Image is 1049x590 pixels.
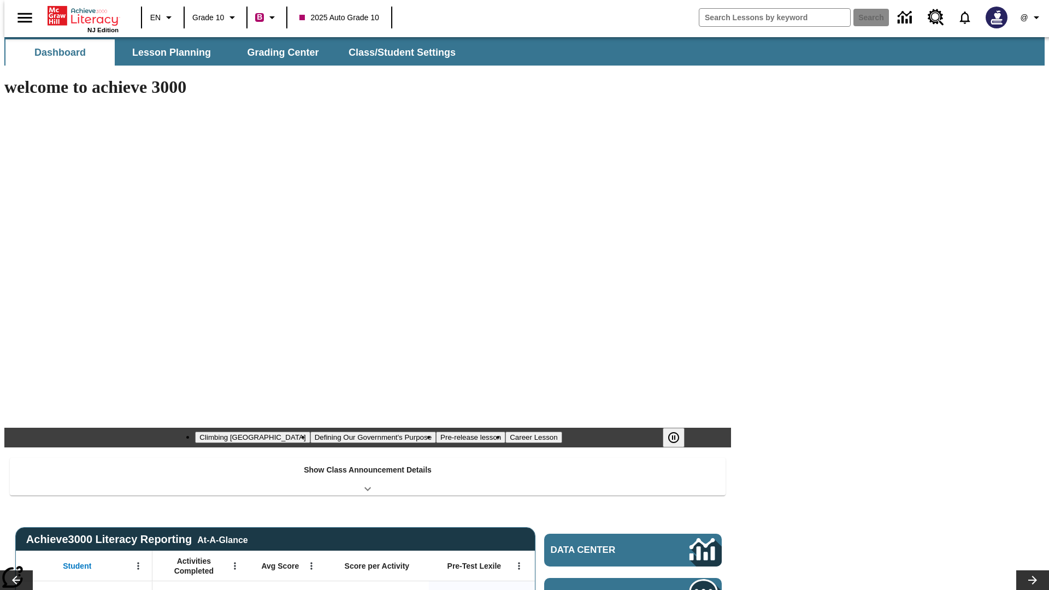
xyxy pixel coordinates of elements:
span: Score per Activity [345,561,410,571]
span: Pre-Test Lexile [447,561,502,571]
button: Profile/Settings [1014,8,1049,27]
button: Class/Student Settings [340,39,464,66]
button: Slide 2 Defining Our Government's Purpose [310,432,436,443]
button: Open Menu [227,558,243,574]
p: Show Class Announcement Details [304,464,432,476]
button: Open Menu [130,558,146,574]
a: Notifications [951,3,979,32]
span: EN [150,12,161,23]
a: Data Center [544,534,722,567]
input: search field [699,9,850,26]
img: Avatar [986,7,1007,28]
a: Resource Center, Will open in new tab [921,3,951,32]
div: Show Class Announcement Details [10,458,726,495]
span: 2025 Auto Grade 10 [299,12,379,23]
button: Grade: Grade 10, Select a grade [188,8,243,27]
button: Open Menu [303,558,320,574]
button: Slide 1 Climbing Mount Tai [195,432,310,443]
button: Grading Center [228,39,338,66]
button: Select a new avatar [979,3,1014,32]
span: @ [1020,12,1028,23]
span: Avg Score [261,561,299,571]
span: Grade 10 [192,12,224,23]
div: Home [48,4,119,33]
button: Boost Class color is violet red. Change class color [251,8,283,27]
span: Student [63,561,91,571]
a: Data Center [891,3,921,33]
a: Home [48,5,119,27]
button: Language: EN, Select a language [145,8,180,27]
button: Open side menu [9,2,41,34]
div: SubNavbar [4,37,1045,66]
div: At-A-Glance [197,533,247,545]
button: Lesson carousel, Next [1016,570,1049,590]
button: Dashboard [5,39,115,66]
div: Pause [663,428,696,447]
div: SubNavbar [4,39,465,66]
span: B [257,10,262,24]
button: Pause [663,428,685,447]
span: Activities Completed [158,556,230,576]
button: Lesson Planning [117,39,226,66]
button: Slide 4 Career Lesson [505,432,562,443]
h1: welcome to achieve 3000 [4,77,731,97]
span: NJ Edition [87,27,119,33]
span: Achieve3000 Literacy Reporting [26,533,248,546]
button: Slide 3 Pre-release lesson [436,432,505,443]
button: Open Menu [511,558,527,574]
span: Data Center [551,545,653,556]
